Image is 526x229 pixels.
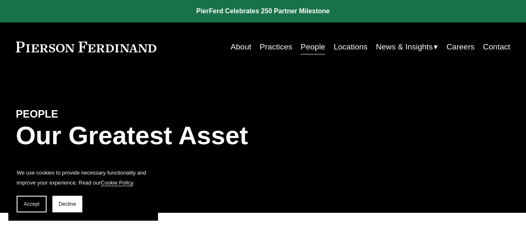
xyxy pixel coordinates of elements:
[483,39,511,55] a: Contact
[16,108,139,121] h4: PEOPLE
[301,39,325,55] a: People
[231,39,252,55] a: About
[52,196,82,212] button: Decline
[24,201,40,207] span: Accept
[376,40,432,54] span: News & Insights
[101,180,133,186] a: Cookie Policy
[447,39,475,55] a: Careers
[260,39,292,55] a: Practices
[8,160,158,221] section: Cookie banner
[376,39,438,55] a: folder dropdown
[17,196,47,212] button: Accept
[17,168,150,187] p: We use cookies to provide necessary functionality and improve your experience. Read our .
[16,121,346,150] h1: Our Greatest Asset
[59,201,76,207] span: Decline
[333,39,367,55] a: Locations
